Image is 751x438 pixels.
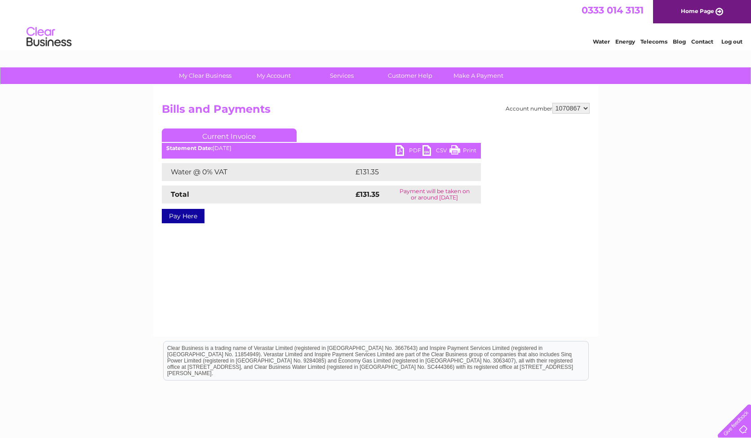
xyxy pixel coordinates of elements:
[422,145,449,158] a: CSV
[691,38,713,45] a: Contact
[593,38,610,45] a: Water
[395,145,422,158] a: PDF
[164,5,588,44] div: Clear Business is a trading name of Verastar Limited (registered in [GEOGRAPHIC_DATA] No. 3667643...
[582,4,644,16] a: 0333 014 3131
[236,67,311,84] a: My Account
[168,67,242,84] a: My Clear Business
[373,67,447,84] a: Customer Help
[673,38,686,45] a: Blog
[162,128,297,142] a: Current Invoice
[615,38,635,45] a: Energy
[171,190,189,199] strong: Total
[356,190,379,199] strong: £131.35
[640,38,667,45] a: Telecoms
[162,163,353,181] td: Water @ 0% VAT
[506,103,590,114] div: Account number
[166,145,213,151] b: Statement Date:
[305,67,379,84] a: Services
[162,103,590,120] h2: Bills and Payments
[162,145,481,151] div: [DATE]
[449,145,476,158] a: Print
[388,186,481,204] td: Payment will be taken on or around [DATE]
[721,38,742,45] a: Log out
[162,209,204,223] a: Pay Here
[353,163,463,181] td: £131.35
[441,67,515,84] a: Make A Payment
[26,23,72,51] img: logo.png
